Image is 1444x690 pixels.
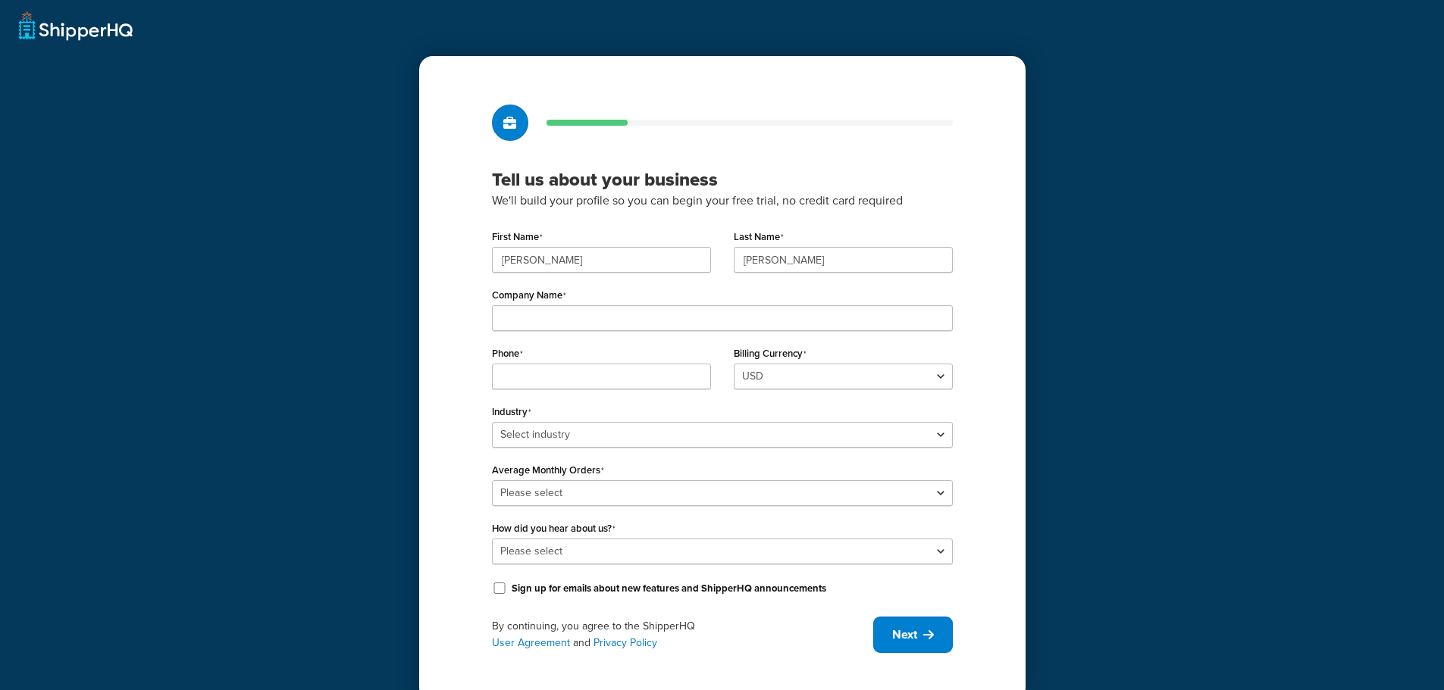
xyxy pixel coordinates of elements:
label: Average Monthly Orders [492,464,604,476]
p: We'll build your profile so you can begin your free trial, no credit card required [492,191,953,211]
label: Industry [492,406,531,418]
div: By continuing, you agree to the ShipperHQ and [492,618,873,651]
label: Phone [492,348,523,360]
button: Next [873,617,953,653]
a: Privacy Policy [594,635,657,651]
a: User Agreement [492,635,570,651]
label: Billing Currency [734,348,807,360]
label: Company Name [492,289,566,301]
span: Next [892,626,917,643]
label: First Name [492,231,543,243]
label: Last Name [734,231,784,243]
h3: Tell us about your business [492,168,953,191]
label: How did you hear about us? [492,523,616,535]
label: Sign up for emails about new features and ShipperHQ announcements [512,582,826,595]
